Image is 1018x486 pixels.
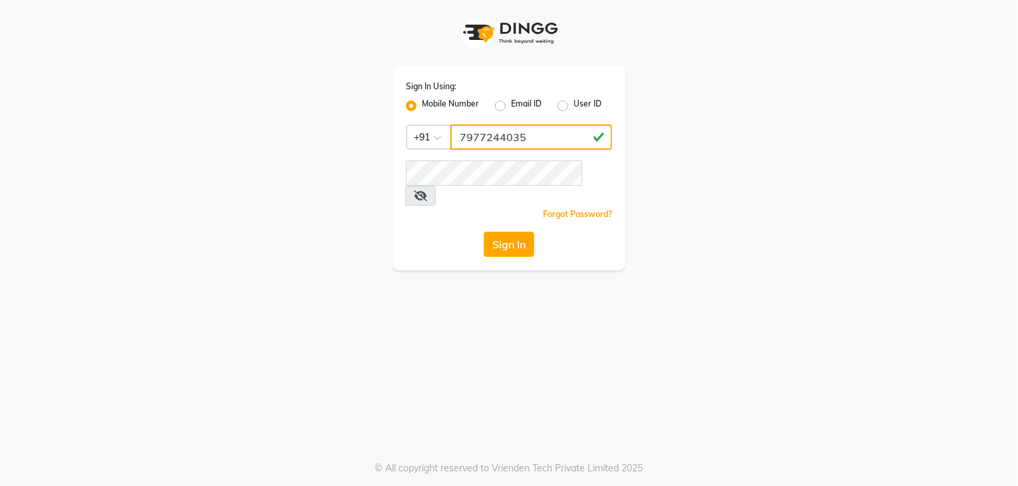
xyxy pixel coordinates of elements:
[450,124,612,150] input: Username
[406,81,456,93] label: Sign In Using:
[484,232,534,257] button: Sign In
[422,98,479,114] label: Mobile Number
[406,160,582,186] input: Username
[574,98,601,114] label: User ID
[543,209,612,219] a: Forgot Password?
[511,98,542,114] label: Email ID
[456,13,562,53] img: logo1.svg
